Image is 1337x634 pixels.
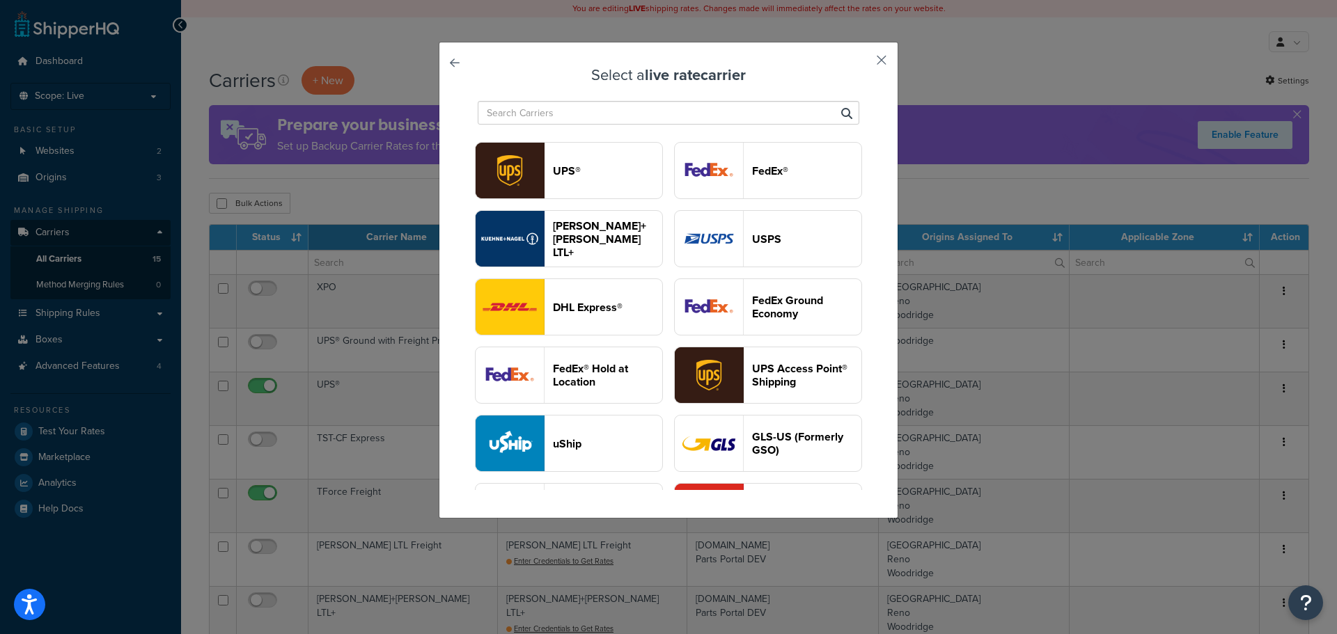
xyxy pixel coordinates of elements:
[475,142,663,199] button: ups logoUPS®
[476,143,544,198] img: ups logo
[752,430,861,457] header: GLS-US (Formerly GSO)
[476,279,544,335] img: dhl logo
[675,279,743,335] img: smartPost logo
[674,278,862,335] button: smartPost logoFedEx Ground Economy
[474,67,863,84] h3: Select a
[475,210,663,267] button: reTransFreight logo[PERSON_NAME]+[PERSON_NAME] LTL+
[476,415,544,471] img: uShip logo
[475,483,663,540] button: abfFreight logo
[553,164,662,177] header: UPS®
[553,301,662,314] header: DHL Express®
[478,101,859,125] input: Search Carriers
[475,278,663,335] button: dhl logoDHL Express®
[553,219,662,259] header: [PERSON_NAME]+[PERSON_NAME] LTL+
[752,294,861,320] header: FedEx Ground Economy
[674,142,862,199] button: fedEx logoFedEx®
[675,143,743,198] img: fedEx logo
[476,211,544,267] img: reTransFreight logo
[675,484,743,539] img: fastwayv2 logo
[674,347,862,404] button: accessPoint logoUPS Access Point® Shipping
[675,211,743,267] img: usps logo
[645,63,746,86] strong: live rate carrier
[675,415,743,471] img: gso logo
[553,362,662,388] header: FedEx® Hold at Location
[476,347,544,403] img: fedExLocation logo
[674,210,862,267] button: usps logoUSPS
[752,362,861,388] header: UPS Access Point® Shipping
[475,347,663,404] button: fedExLocation logoFedEx® Hold at Location
[1288,585,1323,620] button: Open Resource Center
[674,483,862,540] button: fastwayv2 logo
[752,232,861,246] header: USPS
[674,415,862,472] button: gso logoGLS-US (Formerly GSO)
[752,164,861,177] header: FedEx®
[475,415,663,472] button: uShip logouShip
[553,437,662,450] header: uShip
[675,347,743,403] img: accessPoint logo
[476,484,544,539] img: abfFreight logo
